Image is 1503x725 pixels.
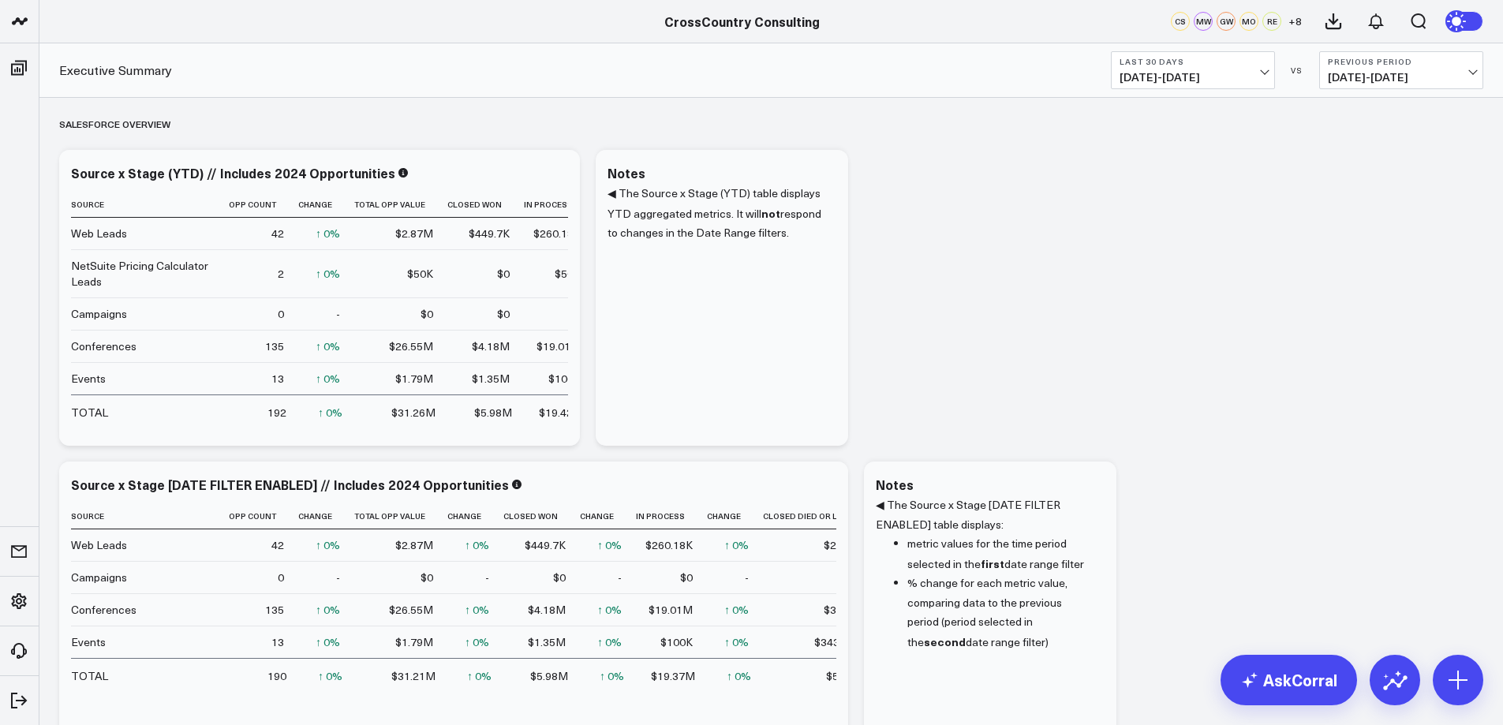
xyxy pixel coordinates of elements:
[660,634,693,650] div: $100K
[267,405,286,420] div: 192
[539,405,583,420] div: $19.42M
[71,258,215,290] div: NetSuite Pricing Calculator Leads
[597,602,622,618] div: ↑ 0%
[229,503,298,529] th: Opp Count
[395,226,433,241] div: $2.87M
[316,266,340,282] div: ↑ 0%
[824,602,862,618] div: $3.36M
[316,602,340,618] div: ↑ 0%
[271,371,284,387] div: 13
[71,634,106,650] div: Events
[745,570,749,585] div: -
[1239,12,1258,31] div: MO
[71,537,127,553] div: Web Leads
[316,634,340,650] div: ↑ 0%
[600,668,624,684] div: ↑ 0%
[71,602,136,618] div: Conferences
[71,338,136,354] div: Conferences
[528,634,566,650] div: $1.35M
[71,405,108,420] div: TOTAL
[467,668,492,684] div: ↑ 0%
[1285,12,1304,31] button: +8
[814,634,862,650] div: $343.73K
[528,602,566,618] div: $4.18M
[651,668,695,684] div: $19.37M
[924,633,966,649] b: second
[824,537,862,553] div: $2.16M
[316,537,340,553] div: ↑ 0%
[71,192,229,218] th: Source
[724,634,749,650] div: ↑ 0%
[278,266,284,282] div: 2
[447,503,503,529] th: Change
[395,371,433,387] div: $1.79M
[724,602,749,618] div: ↑ 0%
[391,668,436,684] div: $31.21M
[472,371,510,387] div: $1.35M
[524,192,595,218] th: In Process
[271,537,284,553] div: 42
[474,405,512,420] div: $5.98M
[395,634,433,650] div: $1.79M
[271,634,284,650] div: 13
[761,205,780,221] b: not
[447,192,524,218] th: Closed Won
[298,503,354,529] th: Change
[826,668,864,684] div: $5.87M
[497,266,510,282] div: $0
[649,602,693,618] div: $19.01M
[265,602,284,618] div: 135
[497,306,510,322] div: $0
[608,184,836,430] div: ◀ The Source x Stage (YTD) table displays YTD aggregated metrics. It will respond to changes in t...
[580,503,636,529] th: Change
[336,570,340,585] div: -
[1328,71,1475,84] span: [DATE] - [DATE]
[618,570,622,585] div: -
[485,570,489,585] div: -
[1171,12,1190,31] div: CS
[597,634,622,650] div: ↑ 0%
[71,371,106,387] div: Events
[71,668,108,684] div: TOTAL
[533,226,581,241] div: $260.18K
[298,192,354,218] th: Change
[1283,65,1311,75] div: VS
[336,306,340,322] div: -
[1120,71,1266,84] span: [DATE] - [DATE]
[525,537,566,553] div: $449.7K
[271,226,284,241] div: 42
[316,371,340,387] div: ↑ 0%
[645,537,693,553] div: $260.18K
[530,668,568,684] div: $5.98M
[1194,12,1213,31] div: MW
[391,405,436,420] div: $31.26M
[465,602,489,618] div: ↑ 0%
[354,192,447,218] th: Total Opp Value
[597,537,622,553] div: ↑ 0%
[763,503,876,529] th: Closed Died Or Lost
[395,537,433,553] div: $2.87M
[503,503,580,529] th: Closed Won
[1221,655,1357,705] a: AskCorral
[469,226,510,241] div: $449.7K
[636,503,707,529] th: In Process
[389,338,433,354] div: $26.55M
[555,266,581,282] div: $50K
[876,476,914,493] div: Notes
[608,164,645,181] div: Notes
[876,495,1093,534] p: ◀ The Source x Stage [DATE FILTER ENABLED] table displays:
[318,668,342,684] div: ↑ 0%
[278,570,284,585] div: 0
[1288,16,1302,27] span: + 8
[71,476,509,493] div: Source x Stage [DATE FILTER ENABLED] // Includes 2024 Opportunities
[707,503,763,529] th: Change
[421,570,433,585] div: $0
[59,106,170,142] div: Salesforce Overview
[71,306,127,322] div: Campaigns
[278,306,284,322] div: 0
[680,570,693,585] div: $0
[548,371,581,387] div: $100K
[59,62,172,79] a: Executive Summary
[537,338,581,354] div: $19.01M
[354,503,447,529] th: Total Opp Value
